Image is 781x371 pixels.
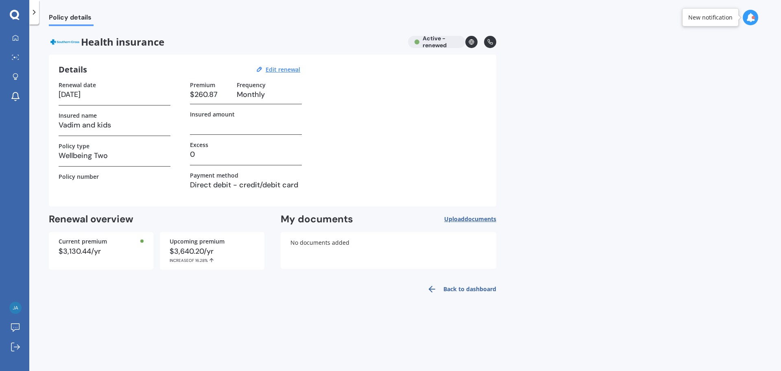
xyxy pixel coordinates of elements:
[444,216,496,222] span: Upload
[49,36,81,48] img: SouthernCross.png
[59,112,97,119] label: Insured name
[170,258,195,263] span: INCREASE OF
[422,279,496,299] a: Back to dashboard
[170,248,255,263] div: $3,640.20/yr
[465,215,496,223] span: documents
[49,13,94,24] span: Policy details
[59,239,144,244] div: Current premium
[59,81,96,88] label: Renewal date
[59,143,89,149] label: Policy type
[59,173,99,180] label: Policy number
[190,88,230,101] h3: $260.87
[263,66,303,73] button: Edit renewal
[190,141,208,148] label: Excess
[190,148,302,160] h3: 0
[266,66,300,73] u: Edit renewal
[59,119,170,131] h3: Vadim and kids
[190,172,238,179] label: Payment method
[59,248,144,255] div: $3,130.44/yr
[170,239,255,244] div: Upcoming premium
[688,13,733,22] div: New notification
[59,149,170,162] h3: Wellbeing Two
[195,258,208,263] span: 16.28%
[190,111,235,118] label: Insured amount
[9,302,22,314] img: 4005ff6056ba6bfb37146a423cccf161
[237,88,302,101] h3: Monthly
[190,179,302,191] h3: Direct debit - credit/debit card
[281,232,496,269] div: No documents added
[49,213,264,226] h2: Renewal overview
[444,213,496,226] button: Uploaddocuments
[59,88,170,101] h3: [DATE]
[281,213,353,226] h2: My documents
[49,36,401,48] span: Health insurance
[190,81,215,88] label: Premium
[59,64,87,75] h3: Details
[237,81,266,88] label: Frequency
